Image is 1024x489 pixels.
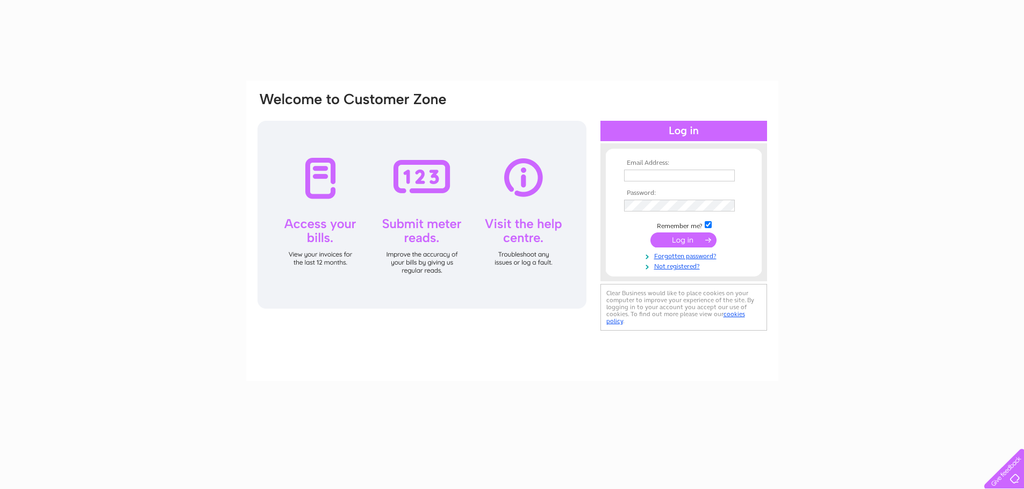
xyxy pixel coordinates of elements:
td: Remember me? [621,220,746,230]
th: Password: [621,189,746,197]
a: cookies policy [606,310,745,325]
a: Forgotten password? [624,250,746,260]
div: Clear Business would like to place cookies on your computer to improve your experience of the sit... [600,284,767,331]
a: Not registered? [624,260,746,271]
input: Submit [650,232,717,247]
th: Email Address: [621,159,746,167]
